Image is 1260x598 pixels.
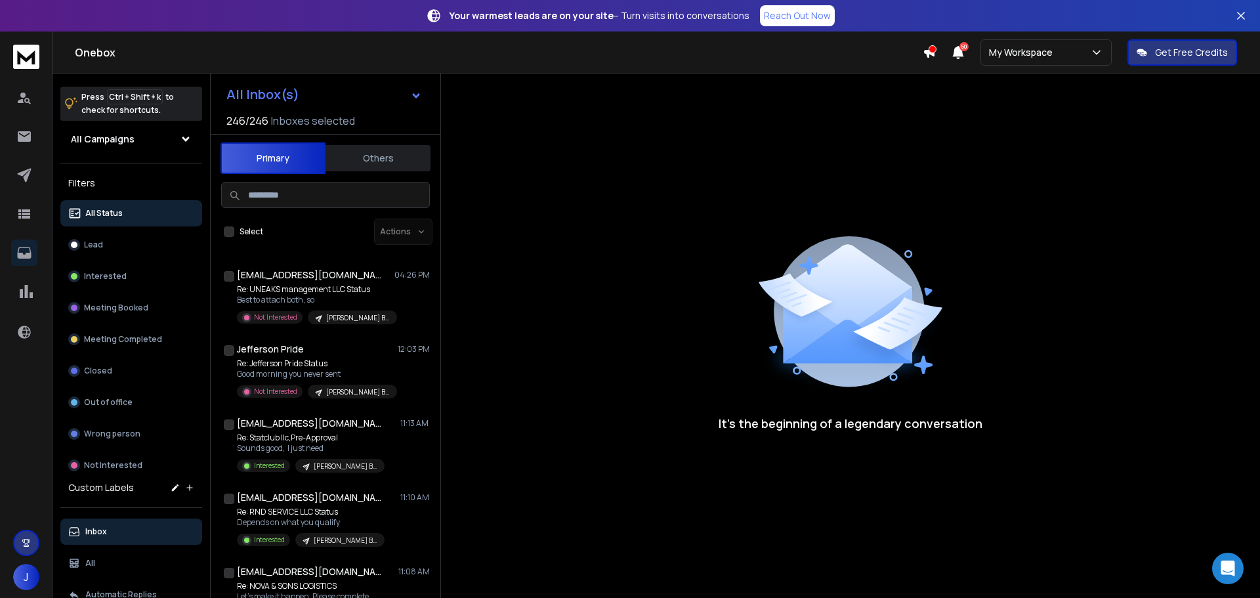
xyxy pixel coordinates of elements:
p: 11:08 AM [398,566,430,577]
button: Wrong person [60,421,202,447]
a: Reach Out Now [760,5,835,26]
p: All Status [85,208,123,219]
button: All Status [60,200,202,226]
button: All Inbox(s) [216,81,432,108]
p: – Turn visits into conversations [450,9,749,22]
p: All [85,558,95,568]
p: Re: RND SERVICE LLC Status [237,507,385,517]
p: [PERSON_NAME] Blast #433 [326,313,389,323]
p: Interested [254,535,285,545]
p: Reach Out Now [764,9,831,22]
p: 11:10 AM [400,492,430,503]
button: J [13,564,39,590]
button: Out of office [60,389,202,416]
p: Lead [84,240,103,250]
h3: Inboxes selected [271,113,355,129]
h1: All Campaigns [71,133,135,146]
button: Primary [220,142,325,174]
p: Not Interested [254,312,297,322]
p: [PERSON_NAME] Blast #433 [314,536,377,545]
button: Interested [60,263,202,289]
button: Others [325,144,430,173]
p: Good morning you never sent [237,369,394,379]
button: All Campaigns [60,126,202,152]
h3: Custom Labels [68,481,134,494]
button: Inbox [60,519,202,545]
p: Not Interested [254,387,297,396]
button: All [60,550,202,576]
p: It’s the beginning of a legendary conversation [719,414,982,433]
p: Re: UNEAKS management LLC Status [237,284,394,295]
button: Closed [60,358,202,384]
p: Re: NOVA & SONS LOGISTICS [237,581,385,591]
p: 04:26 PM [394,270,430,280]
div: Open Intercom Messenger [1212,553,1244,584]
h1: [EMAIL_ADDRESS][DOMAIN_NAME] [237,268,381,282]
button: Lead [60,232,202,258]
p: [PERSON_NAME] Blast #433 [326,387,389,397]
img: logo [13,45,39,69]
p: Not Interested [84,460,142,471]
p: Meeting Booked [84,303,148,313]
p: 12:03 PM [398,344,430,354]
p: Wrong person [84,429,140,439]
p: Interested [84,271,127,282]
span: Ctrl + Shift + k [107,89,163,104]
button: Not Interested [60,452,202,479]
button: Get Free Credits [1127,39,1237,66]
h3: Filters [60,174,202,192]
p: Re: Jefferson Pride Status [237,358,394,369]
span: 50 [959,42,969,51]
p: Sounds good, I just need [237,443,385,454]
p: Closed [84,366,112,376]
h1: [EMAIL_ADDRESS][DOMAIN_NAME] [237,491,381,504]
p: Best to attach both, so [237,295,394,305]
p: Inbox [85,526,107,537]
h1: [EMAIL_ADDRESS][DOMAIN_NAME] [237,565,381,578]
strong: Your warmest leads are on your site [450,9,614,22]
button: Meeting Booked [60,295,202,321]
p: [PERSON_NAME] Blast #433 [314,461,377,471]
h1: Onebox [75,45,923,60]
p: Interested [254,461,285,471]
p: Out of office [84,397,133,408]
p: Get Free Credits [1155,46,1228,59]
button: Meeting Completed [60,326,202,352]
p: Depends on what you qualify [237,517,385,528]
label: Select [240,226,263,237]
p: My Workspace [989,46,1058,59]
span: 246 / 246 [226,113,268,129]
p: 11:13 AM [400,418,430,429]
p: Meeting Completed [84,334,162,345]
h1: All Inbox(s) [226,88,299,101]
h1: Jefferson Pride [237,343,304,356]
p: Re: Statclub llc,Pre-Approval [237,433,385,443]
p: Press to check for shortcuts. [81,91,174,117]
h1: [EMAIL_ADDRESS][DOMAIN_NAME] [237,417,381,430]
